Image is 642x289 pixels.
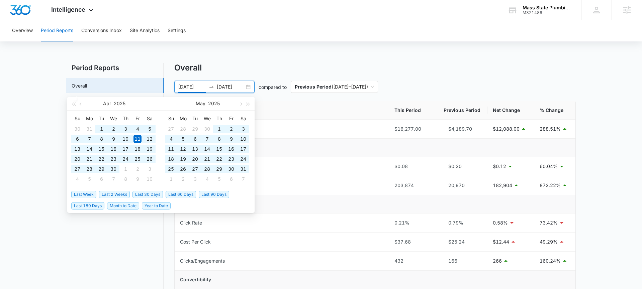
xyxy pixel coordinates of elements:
div: 20 [191,155,199,163]
td: 2025-06-06 [225,174,237,184]
td: 2025-06-03 [189,174,201,184]
div: 11 [133,135,142,143]
td: 2025-05-01 [119,164,131,174]
td: Clickability [175,195,575,213]
div: 2 [133,165,142,173]
div: Click Rate [180,219,202,227]
button: Overview [12,20,33,41]
p: 49.29% [540,238,558,246]
td: 2025-05-03 [237,124,249,134]
div: 6 [97,175,105,183]
button: Site Analytics [130,20,160,41]
div: 26 [146,155,154,163]
td: 2025-05-05 [177,134,189,144]
td: 2025-04-06 [71,134,83,144]
th: We [107,113,119,124]
div: 12 [179,145,187,153]
td: 2025-04-09 [107,134,119,144]
p: 60.04% [540,163,558,170]
div: 29 [191,125,199,133]
td: 2025-05-05 [83,174,95,184]
th: % Change [534,101,575,120]
p: 160.24% [540,257,561,265]
div: 4 [167,135,175,143]
span: Intelligence [51,6,85,13]
div: 5 [146,125,154,133]
p: 182,904 [493,182,512,189]
div: 21 [85,155,93,163]
div: 23 [109,155,117,163]
td: 2025-04-28 [177,124,189,134]
th: This Period [389,101,438,120]
td: 2025-04-07 [83,134,95,144]
td: 2025-05-07 [107,174,119,184]
td: 2025-05-02 [225,124,237,134]
td: 2025-04-12 [144,134,156,144]
div: 2 [179,175,187,183]
div: 166 [444,257,482,265]
td: 2025-04-15 [95,144,107,154]
div: 2 [109,125,117,133]
div: 24 [121,155,129,163]
td: 2025-05-28 [201,164,213,174]
span: Last 60 Days [166,191,196,198]
td: 2025-05-18 [165,154,177,164]
th: Mo [177,113,189,124]
div: 25 [167,165,175,173]
div: 203,874 [394,182,433,189]
td: 2025-05-17 [237,144,249,154]
div: 19 [146,145,154,153]
div: 5 [179,135,187,143]
div: 19 [179,155,187,163]
td: 2025-05-10 [144,174,156,184]
span: swap-right [209,84,214,90]
th: Fr [225,113,237,124]
div: 4 [133,125,142,133]
td: 2025-04-24 [119,154,131,164]
div: 6 [227,175,235,183]
div: 17 [121,145,129,153]
div: 26 [179,165,187,173]
div: $25.24 [444,238,482,246]
td: 2025-04-28 [83,164,95,174]
div: $37.68 [394,238,433,246]
div: 0.79% [444,219,482,227]
td: 2025-04-10 [119,134,131,144]
button: Apr [103,97,111,110]
td: 2025-04-03 [119,124,131,134]
span: Last 2 Weeks [99,191,130,198]
td: 2025-05-10 [237,134,249,144]
div: 22 [97,155,105,163]
th: Su [165,113,177,124]
td: 2025-06-04 [201,174,213,184]
td: 2025-05-06 [189,134,201,144]
div: 9 [133,175,142,183]
th: Mo [83,113,95,124]
td: 2025-05-31 [237,164,249,174]
td: 2025-04-13 [71,144,83,154]
div: 8 [215,135,223,143]
div: 10 [146,175,154,183]
td: 2025-05-11 [165,144,177,154]
td: 2025-05-22 [213,154,225,164]
td: 2025-05-08 [213,134,225,144]
div: 27 [73,165,81,173]
div: $4,189.70 [444,125,482,133]
th: Net Change [487,101,534,120]
td: 2025-04-27 [165,124,177,134]
td: 2025-04-05 [144,124,156,134]
div: 6 [73,135,81,143]
div: 20,970 [444,182,482,189]
td: 2025-05-07 [201,134,213,144]
td: 2025-04-23 [107,154,119,164]
td: 2025-04-04 [131,124,144,134]
div: 3 [121,125,129,133]
div: 30 [109,165,117,173]
div: 3 [146,165,154,173]
div: 3 [239,125,247,133]
div: 29 [97,165,105,173]
th: Tu [189,113,201,124]
div: 3 [191,175,199,183]
div: 22 [215,155,223,163]
th: Fr [131,113,144,124]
